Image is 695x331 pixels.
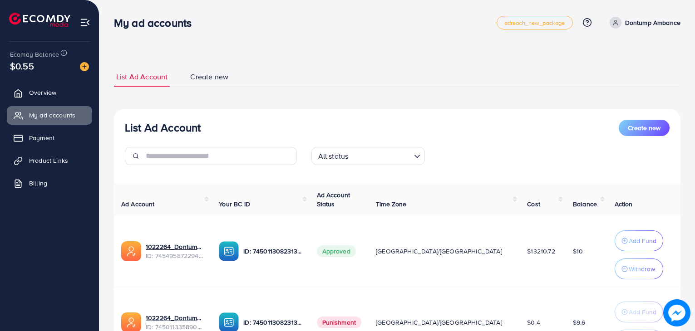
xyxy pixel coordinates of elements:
a: 1022264_Dontump Ambance_1734614691309 [146,313,204,322]
button: Create new [619,120,670,136]
p: Dontump Ambance [625,17,680,28]
input: Search for option [351,148,410,163]
a: Product Links [7,151,92,170]
img: menu [80,17,90,28]
p: Withdraw [629,263,655,274]
a: adreach_new_package [497,16,573,29]
h3: My ad accounts [114,16,199,29]
a: Dontump Ambance [606,17,680,29]
span: adreach_new_package [504,20,565,26]
button: Add Fund [615,230,663,251]
span: $10 [573,247,583,256]
h3: List Ad Account [125,121,201,134]
a: Billing [7,174,92,192]
span: [GEOGRAPHIC_DATA]/[GEOGRAPHIC_DATA] [376,318,502,327]
p: ID: 7450113082313572369 [243,246,302,257]
img: image [663,299,690,326]
p: ID: 7450113082313572369 [243,317,302,328]
span: $0.55 [10,59,34,73]
span: Ad Account Status [317,190,350,209]
span: All status [316,150,350,163]
span: Billing [29,179,47,188]
a: Payment [7,129,92,147]
img: image [80,62,89,71]
span: Punishment [317,316,362,328]
p: Add Fund [629,235,656,246]
img: logo [9,13,70,27]
span: Balance [573,200,597,209]
span: Cost [527,200,540,209]
a: Overview [7,83,92,102]
span: Product Links [29,156,68,165]
span: $13210.72 [527,247,555,256]
div: Search for option [311,147,425,165]
span: Time Zone [376,200,406,209]
a: My ad accounts [7,106,92,124]
p: Add Fund [629,307,656,317]
span: $9.6 [573,318,586,327]
span: Action [615,200,633,209]
span: ID: 7454958722943893505 [146,251,204,260]
span: Ecomdy Balance [10,50,59,59]
span: Payment [29,133,54,142]
span: Create new [190,72,228,82]
span: Create new [628,123,660,132]
button: Withdraw [615,258,663,279]
a: 1022264_Dontump_Ambance_1735742847027 [146,242,204,251]
span: [GEOGRAPHIC_DATA]/[GEOGRAPHIC_DATA] [376,247,502,256]
span: Your BC ID [219,200,250,209]
img: ic-ads-acc.e4c84228.svg [121,241,141,261]
span: My ad accounts [29,111,75,120]
img: ic-ba-acc.ded83a64.svg [219,241,239,261]
span: Ad Account [121,200,155,209]
span: Overview [29,88,56,97]
span: $0.4 [527,318,540,327]
div: <span class='underline'>1022264_Dontump_Ambance_1735742847027</span></br>7454958722943893505 [146,242,204,261]
span: List Ad Account [116,72,168,82]
button: Add Fund [615,302,663,322]
span: Approved [317,245,356,257]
